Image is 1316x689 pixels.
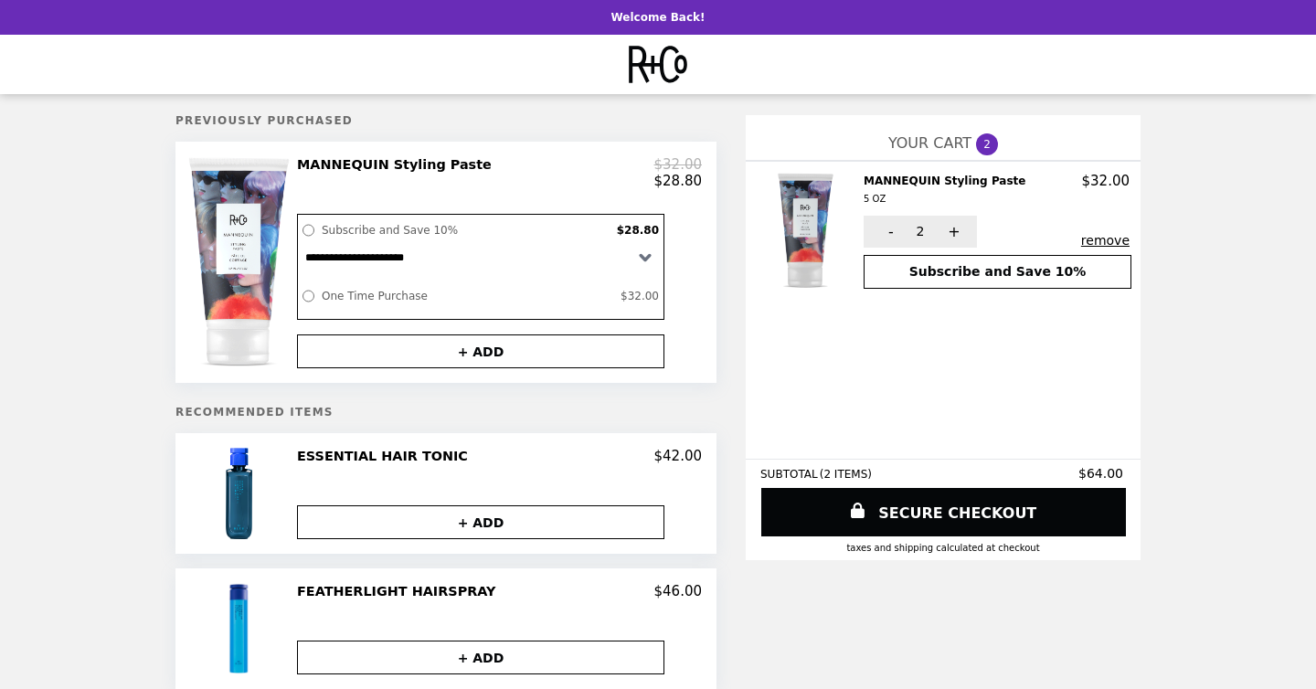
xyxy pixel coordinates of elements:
h2: MANNEQUIN Styling Paste [297,156,499,173]
img: FEATHERLIGHT HAIRSPRAY [226,583,256,674]
button: + [927,216,977,248]
label: $28.80 [612,219,663,241]
label: $32.00 [616,285,663,307]
h5: Previously Purchased [175,114,716,127]
div: Taxes and Shipping calculated at checkout [760,543,1126,553]
p: Welcome Back! [610,11,705,24]
span: 2 [917,224,925,238]
label: One Time Purchase [317,285,616,307]
p: $32.00 [1082,173,1130,189]
label: Subscribe and Save 10% [317,219,612,241]
select: Select a subscription option [298,241,663,273]
p: $46.00 [654,583,703,599]
span: $64.00 [1078,466,1126,481]
h2: ESSENTIAL HAIR TONIC [297,448,475,464]
a: SECURE CHECKOUT [761,488,1126,536]
img: Brand Logo [629,46,688,83]
button: Subscribe and Save 10% [864,255,1131,289]
h2: FEATHERLIGHT HAIRSPRAY [297,583,503,599]
button: + ADD [297,505,664,539]
button: - [864,216,914,248]
div: 5 OZ [864,191,1025,207]
span: ( 2 ITEMS ) [820,468,872,481]
h2: MANNEQUIN Styling Paste [864,173,1033,208]
img: MANNEQUIN Styling Paste [778,173,837,289]
button: remove [1081,233,1130,248]
button: + ADD [297,641,664,674]
img: MANNEQUIN Styling Paste [188,156,293,368]
p: $42.00 [654,448,703,464]
h5: Recommended Items [175,406,716,419]
span: SUBTOTAL [760,468,820,481]
span: 2 [976,133,998,155]
span: YOUR CART [888,134,971,152]
p: $32.00 [654,156,703,173]
p: $28.80 [654,173,703,189]
button: + ADD [297,334,664,368]
img: ESSENTIAL HAIR TONIC [226,448,256,539]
